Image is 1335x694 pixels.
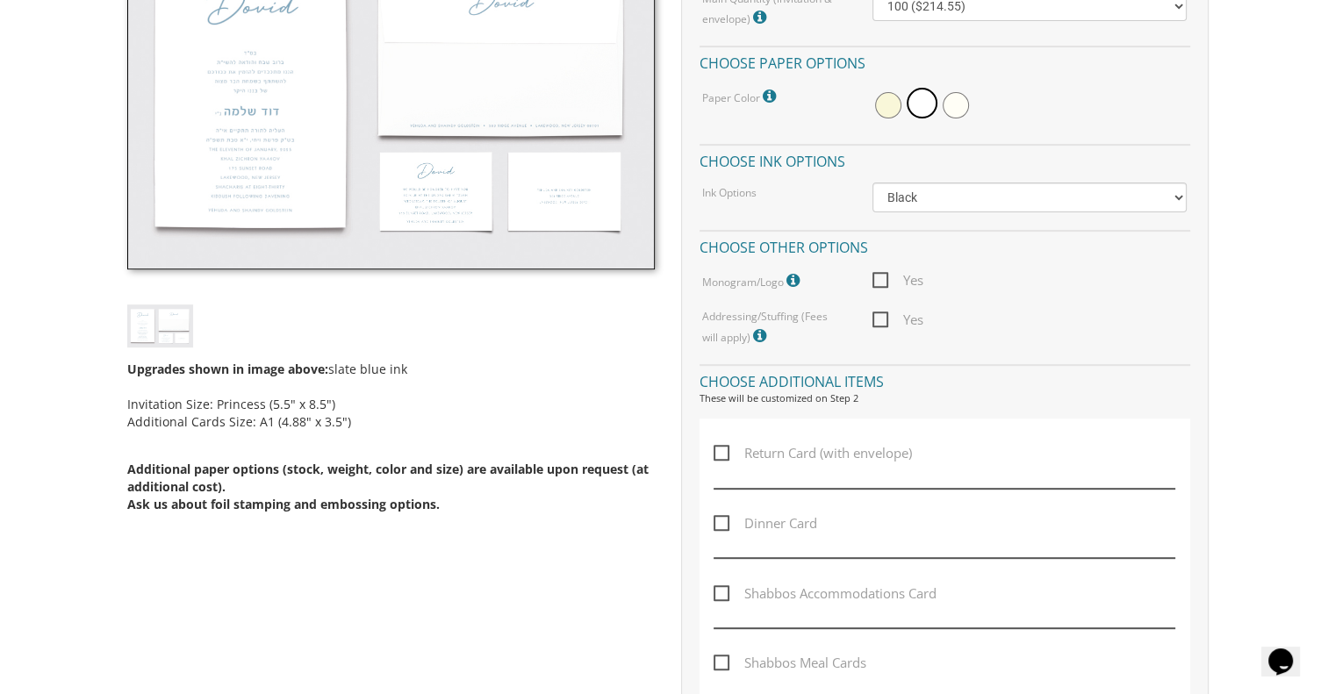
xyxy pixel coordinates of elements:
[702,85,780,108] label: Paper Color
[700,391,1190,405] div: These will be customized on Step 2
[714,512,817,534] span: Dinner Card
[714,442,912,464] span: Return Card (with envelope)
[1261,624,1317,676] iframe: chat widget
[714,583,937,605] span: Shabbos Accommodations Card
[702,185,757,200] label: Ink Options
[872,269,923,291] span: Yes
[127,496,440,512] span: Ask us about foil stamping and embossing options.
[127,347,655,543] div: slate blue ink Invitation Size: Princess (5.5" x 8.5") Additional Cards Size: A1 (4.88" x 3.5")
[127,361,328,377] span: Upgrades shown in image above:
[700,230,1190,261] h4: Choose other options
[700,144,1190,175] h4: Choose ink options
[702,269,804,292] label: Monogram/Logo
[700,46,1190,76] h4: Choose paper options
[872,309,923,331] span: Yes
[714,652,866,674] span: Shabbos Meal Cards
[127,304,193,347] img: bminv-thumb-1.jpg
[127,461,649,495] span: Additional paper options (stock, weight, color and size) are available upon request (at additiona...
[702,309,846,347] label: Addressing/Stuffing (Fees will apply)
[700,364,1190,395] h4: Choose additional items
